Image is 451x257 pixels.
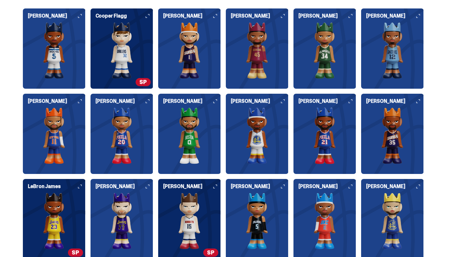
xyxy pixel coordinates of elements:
h6: [PERSON_NAME] [163,184,221,189]
img: card image [226,193,288,249]
h6: [PERSON_NAME] [96,99,153,104]
h6: [PERSON_NAME] [366,13,424,18]
img: card image [293,108,356,164]
img: card image [23,22,86,79]
h6: [PERSON_NAME] [231,99,288,104]
h6: LeBron James [28,184,86,189]
img: card image [91,193,153,249]
span: SP [136,78,151,86]
h6: [PERSON_NAME] [298,13,356,18]
h6: [PERSON_NAME] [298,184,356,189]
h6: [PERSON_NAME] [298,99,356,104]
img: card image [158,108,221,164]
img: card image [23,193,86,249]
h6: [PERSON_NAME] [366,99,424,104]
img: card image [361,193,424,249]
h6: Cooper Flagg [96,13,153,18]
h6: [PERSON_NAME] [28,13,86,18]
img: card image [226,22,288,79]
img: card image [158,22,221,79]
img: card image [361,108,424,164]
span: SP [68,249,83,257]
h6: [PERSON_NAME] [231,13,288,18]
span: SP [203,249,218,257]
h6: [PERSON_NAME] [163,99,221,104]
h6: [PERSON_NAME] [96,184,153,189]
img: card image [293,22,356,79]
img: card image [158,193,221,249]
img: card image [361,22,424,79]
img: card image [91,22,153,79]
h6: [PERSON_NAME] [231,184,288,189]
h6: [PERSON_NAME] [163,13,221,18]
img: card image [226,108,288,164]
img: card image [293,193,356,249]
h6: [PERSON_NAME] [28,99,86,104]
img: card image [23,108,86,164]
h6: [PERSON_NAME] [366,184,424,189]
img: card image [91,108,153,164]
